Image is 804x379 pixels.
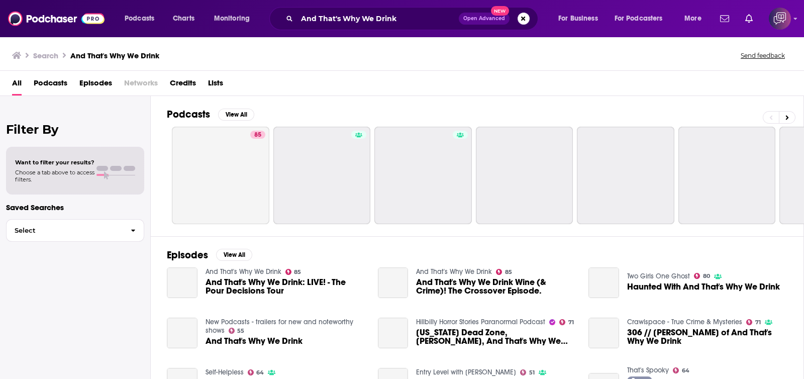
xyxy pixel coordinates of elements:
[673,367,689,373] a: 64
[279,7,548,30] div: Search podcasts, credits, & more...
[505,270,512,274] span: 85
[416,318,545,326] a: Hillbilly Horror Stories Paranormal Podcast
[297,11,459,27] input: Search podcasts, credits, & more...
[207,11,263,27] button: open menu
[627,318,742,326] a: Crawlspace - True Crime & Mysteries
[608,11,677,27] button: open menu
[285,269,301,275] a: 85
[459,13,510,25] button: Open AdvancedNew
[166,11,200,27] a: Charts
[463,16,505,21] span: Open Advanced
[6,203,144,212] p: Saved Searches
[769,8,791,30] img: User Profile
[416,267,492,276] a: And That's Why We Drink
[677,11,714,27] button: open menu
[206,337,303,345] a: And That's Why We Drink
[167,318,197,348] a: And That's Why We Drink
[6,219,144,242] button: Select
[15,169,94,183] span: Choose a tab above to access filters.
[167,249,208,261] h2: Episodes
[206,318,353,335] a: New Podcasts - trailers for new and noteworthy shows
[254,130,261,140] span: 85
[229,328,245,334] a: 55
[167,108,254,121] a: PodcastsView All
[684,12,701,26] span: More
[416,328,576,345] a: Florida Dead Zone, Al Capone, And That's Why We Drink
[118,11,167,27] button: open menu
[627,272,690,280] a: Two Girls One Ghost
[491,6,509,16] span: New
[416,278,576,295] a: And That's Why We Drink Wine (& Crime)! The Crossover Episode.
[172,127,269,224] a: 85
[627,328,787,345] a: 306 // Christine Schiefer of And That's Why We Drink
[378,267,409,298] a: And That's Why We Drink Wine (& Crime)! The Crossover Episode.
[746,319,761,325] a: 71
[769,8,791,30] button: Show profile menu
[206,278,366,295] a: And That's Why We Drink: LIVE! - The Pour Decisions Tour
[248,369,264,375] a: 64
[378,318,409,348] a: Florida Dead Zone, Al Capone, And That's Why We Drink
[703,274,710,278] span: 80
[682,368,689,373] span: 64
[167,108,210,121] h2: Podcasts
[627,366,669,374] a: That's Spooky
[496,269,512,275] a: 85
[7,227,123,234] span: Select
[170,75,196,96] a: Credits
[568,320,574,325] span: 71
[167,249,252,261] a: EpisodesView All
[559,319,574,325] a: 71
[416,368,516,376] a: Entry Level with Brooks Wheelan
[250,131,265,139] a: 85
[208,75,223,96] a: Lists
[124,75,158,96] span: Networks
[70,51,159,60] h3: And That's Why We Drink
[588,267,619,298] a: Haunted With And That's Why We Drink
[33,51,58,60] h3: Search
[529,370,535,375] span: 51
[15,159,94,166] span: Want to filter your results?
[716,10,733,27] a: Show notifications dropdown
[218,109,254,121] button: View All
[34,75,67,96] a: Podcasts
[738,51,788,60] button: Send feedback
[214,12,250,26] span: Monitoring
[615,12,663,26] span: For Podcasters
[694,273,710,279] a: 80
[206,267,281,276] a: And That's Why We Drink
[755,320,761,325] span: 71
[256,370,264,375] span: 64
[627,282,780,291] a: Haunted With And That's Why We Drink
[167,267,197,298] a: And That's Why We Drink: LIVE! - The Pour Decisions Tour
[294,270,301,274] span: 85
[551,11,611,27] button: open menu
[79,75,112,96] a: Episodes
[627,328,787,345] span: 306 // [PERSON_NAME] of And That's Why We Drink
[206,368,244,376] a: Self-Helpless
[416,328,576,345] span: [US_STATE] Dead Zone, [PERSON_NAME], And That's Why We Drink
[769,8,791,30] span: Logged in as corioliscompany
[520,369,535,375] a: 51
[237,329,244,333] span: 55
[741,10,757,27] a: Show notifications dropdown
[125,12,154,26] span: Podcasts
[8,9,105,28] img: Podchaser - Follow, Share and Rate Podcasts
[173,12,194,26] span: Charts
[12,75,22,96] a: All
[588,318,619,348] a: 306 // Christine Schiefer of And That's Why We Drink
[558,12,598,26] span: For Business
[6,122,144,137] h2: Filter By
[216,249,252,261] button: View All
